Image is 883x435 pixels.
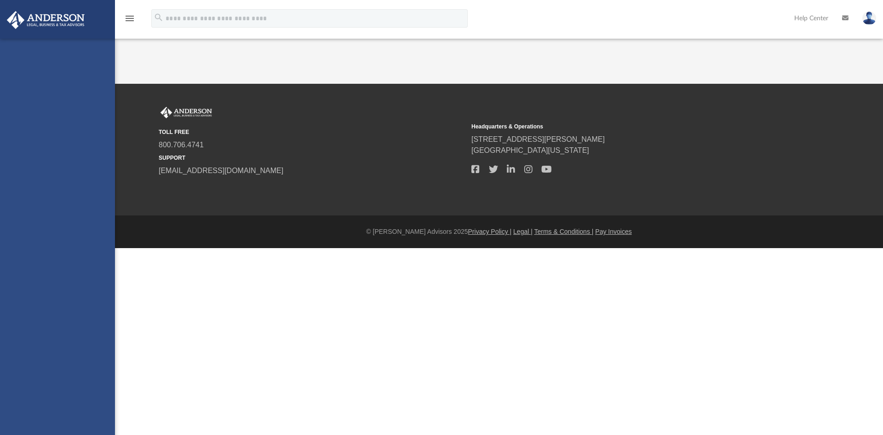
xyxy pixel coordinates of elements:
small: SUPPORT [159,154,465,162]
a: 800.706.4741 [159,141,204,149]
a: Legal | [513,228,533,235]
i: menu [124,13,135,24]
small: TOLL FREE [159,128,465,136]
a: Terms & Conditions | [534,228,594,235]
img: Anderson Advisors Platinum Portal [4,11,87,29]
a: Privacy Policy | [468,228,512,235]
a: [GEOGRAPHIC_DATA][US_STATE] [471,146,589,154]
a: Pay Invoices [595,228,631,235]
a: [STREET_ADDRESS][PERSON_NAME] [471,135,605,143]
a: [EMAIL_ADDRESS][DOMAIN_NAME] [159,167,283,174]
small: Headquarters & Operations [471,122,778,131]
img: Anderson Advisors Platinum Portal [159,107,214,119]
div: © [PERSON_NAME] Advisors 2025 [115,227,883,237]
a: menu [124,17,135,24]
img: User Pic [862,12,876,25]
i: search [154,12,164,23]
